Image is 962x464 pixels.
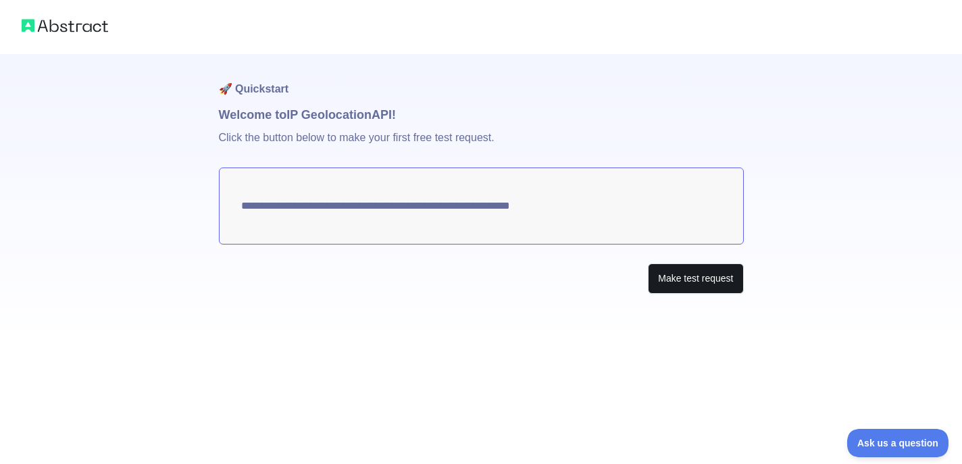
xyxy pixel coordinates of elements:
h1: 🚀 Quickstart [219,54,744,105]
p: Click the button below to make your first free test request. [219,124,744,167]
button: Make test request [648,263,743,294]
iframe: Toggle Customer Support [847,429,948,457]
img: Abstract logo [22,16,108,35]
h1: Welcome to IP Geolocation API! [219,105,744,124]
